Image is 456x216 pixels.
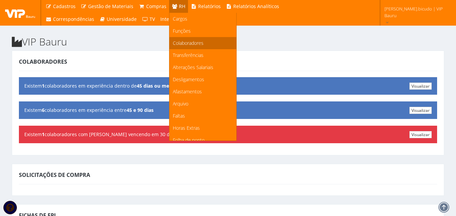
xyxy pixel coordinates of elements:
a: Visualizar [409,131,432,138]
a: Transferências [169,49,236,61]
span: Alterações Salariais [173,64,213,70]
a: Visualizar [409,107,432,114]
a: Correspondências [43,13,97,26]
span: Desligamentos [173,76,204,83]
span: RH [179,3,185,9]
a: Arquivo [169,98,236,110]
span: Solicitações de Compra [19,171,90,179]
span: Correspondências [53,16,94,22]
span: Horas Extras [173,125,200,131]
a: Folha de ponto [169,134,236,146]
a: Faltas [169,110,236,122]
span: Colaboradores [19,58,67,65]
span: Colaboradores [173,40,204,46]
img: logo [5,8,35,18]
div: Existem colaboradores com [PERSON_NAME] vencendo em 30 dias ou menos [19,126,437,143]
div: Existem colaboradores em experiência dentro de [19,77,437,95]
a: Integrações [158,13,189,26]
span: Cargos [173,16,187,22]
a: Desligamentos [169,73,236,86]
a: Universidade [97,13,140,26]
a: Cargos [169,13,236,25]
a: Horas Extras [169,122,236,134]
a: Alterações Salariais [169,61,236,73]
span: TV [150,16,155,22]
a: TV [139,13,158,26]
span: Gestão de Materiais [88,3,133,9]
span: Faltas [173,113,185,119]
b: 6 [42,107,45,113]
span: Integrações [160,16,187,22]
span: Relatórios [198,3,221,9]
b: 1 [42,131,45,137]
div: Existem colaboradores em experiência entre [19,101,437,119]
span: Afastamentos [173,88,202,95]
span: Transferências [173,52,204,58]
b: 45 dias ou menos [137,83,178,89]
a: Visualizar [409,83,432,90]
h2: VIP Bauru [12,36,444,47]
span: Folha de ponto [173,137,205,143]
b: 45 e 90 dias [127,107,154,113]
span: Compras [146,3,166,9]
span: Relatórios Analíticos [233,3,279,9]
span: Funções [173,28,191,34]
span: Arquivo [173,100,188,107]
a: Funções [169,25,236,37]
span: Cadastros [53,3,76,9]
a: Colaboradores [169,37,236,49]
a: Afastamentos [169,86,236,98]
b: 1 [42,83,45,89]
span: [PERSON_NAME].bicudo | VIP Bauru [384,5,447,19]
span: Universidade [107,16,137,22]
